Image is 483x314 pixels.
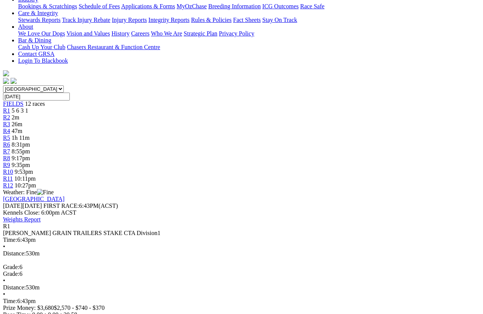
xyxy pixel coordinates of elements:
[3,141,10,148] a: R6
[3,271,20,277] span: Grade:
[3,121,10,127] a: R3
[18,23,33,30] a: About
[3,223,10,229] span: R1
[112,17,147,23] a: Injury Reports
[191,17,232,23] a: Rules & Policies
[131,30,149,37] a: Careers
[121,3,175,9] a: Applications & Forms
[3,182,13,189] a: R12
[18,10,58,16] a: Care & Integrity
[3,189,54,195] span: Weather: Fine
[18,3,480,10] div: Industry
[12,135,30,141] span: 1h 11m
[184,30,217,37] a: Strategic Plan
[12,155,30,161] span: 9:17pm
[3,237,480,243] div: 6:43pm
[18,30,480,37] div: About
[18,37,51,43] a: Bar & Dining
[12,114,19,121] span: 2m
[78,3,120,9] a: Schedule of Fees
[25,101,45,107] span: 12 races
[233,17,261,23] a: Fact Sheets
[12,107,28,114] span: 5 6 3 1
[18,57,68,64] a: Login To Blackbook
[3,114,10,121] a: R2
[11,78,17,84] img: twitter.svg
[3,305,480,311] div: Prize Money: $3,680
[3,128,10,134] a: R4
[66,30,110,37] a: Vision and Values
[3,237,17,243] span: Time:
[219,30,254,37] a: Privacy Policy
[3,101,23,107] a: FIELDS
[3,107,10,114] a: R1
[3,70,9,76] img: logo-grsa-white.png
[3,264,20,270] span: Grade:
[177,3,207,9] a: MyOzChase
[3,216,41,223] a: Weights Report
[3,209,480,216] div: Kennels Close: 6:00pm ACST
[67,44,160,50] a: Chasers Restaurant & Function Centre
[18,51,54,57] a: Contact GRSA
[3,284,480,291] div: 530m
[3,250,480,257] div: 530m
[14,175,35,182] span: 10:11pm
[3,243,5,250] span: •
[148,17,189,23] a: Integrity Reports
[3,277,5,284] span: •
[3,78,9,84] img: facebook.svg
[3,93,70,101] input: Select date
[3,284,26,291] span: Distance:
[12,141,30,148] span: 8:31pm
[3,203,23,209] span: [DATE]
[18,30,65,37] a: We Love Our Dogs
[43,203,79,209] span: FIRST RACE:
[18,44,65,50] a: Cash Up Your Club
[18,44,480,51] div: Bar & Dining
[12,121,22,127] span: 26m
[3,250,26,257] span: Distance:
[43,203,118,209] span: 6:43PM(ACST)
[3,175,13,182] a: R11
[62,17,110,23] a: Track Injury Rebate
[18,3,77,9] a: Bookings & Scratchings
[3,298,480,305] div: 6:43pm
[3,135,10,141] a: R5
[12,128,22,134] span: 47m
[15,169,33,175] span: 9:53pm
[3,169,13,175] span: R10
[3,148,10,155] a: R7
[3,298,17,304] span: Time:
[37,189,54,196] img: Fine
[3,230,480,237] div: [PERSON_NAME] GRAIN TRAILERS STAKE CTA Division1
[12,148,30,155] span: 8:55pm
[3,162,10,168] a: R9
[3,264,480,271] div: 6
[300,3,324,9] a: Race Safe
[262,17,297,23] a: Stay On Track
[12,162,30,168] span: 9:35pm
[262,3,298,9] a: ICG Outcomes
[15,182,36,189] span: 10:27pm
[54,305,105,311] span: $2,570 - $740 - $370
[151,30,182,37] a: Who We Are
[3,203,42,209] span: [DATE]
[3,196,65,202] a: [GEOGRAPHIC_DATA]
[3,155,10,161] a: R8
[3,291,5,297] span: •
[18,17,480,23] div: Care & Integrity
[111,30,129,37] a: History
[3,271,480,277] div: 6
